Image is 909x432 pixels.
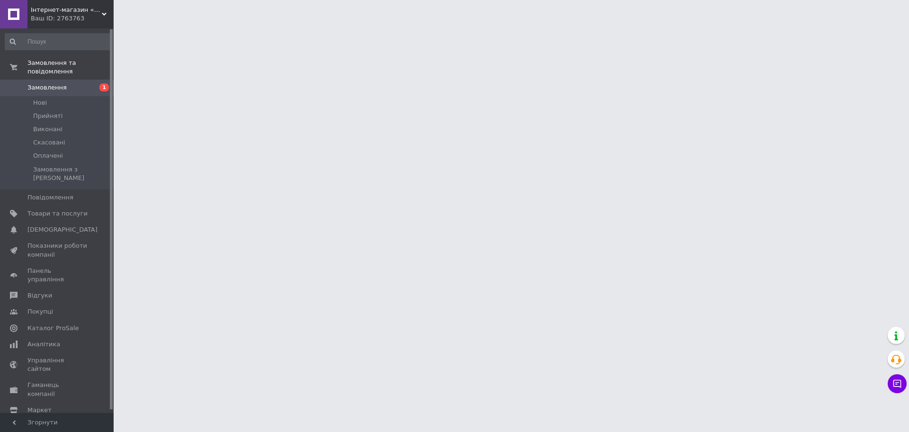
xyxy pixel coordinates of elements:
[27,356,88,373] span: Управління сайтом
[27,291,52,300] span: Відгуки
[33,112,62,120] span: Прийняті
[33,99,47,107] span: Нові
[5,33,112,50] input: Пошук
[27,406,52,414] span: Маркет
[27,209,88,218] span: Товари та послуги
[27,225,98,234] span: [DEMOGRAPHIC_DATA]
[99,83,109,91] span: 1
[888,374,907,393] button: Чат з покупцем
[31,14,114,23] div: Ваш ID: 2763763
[33,125,62,134] span: Виконані
[33,152,63,160] span: Оплачені
[27,381,88,398] span: Гаманець компанії
[27,242,88,259] span: Показники роботи компанії
[27,267,88,284] span: Панель управління
[33,165,111,182] span: Замовлення з [PERSON_NAME]
[33,138,65,147] span: Скасовані
[27,307,53,316] span: Покупці
[27,324,79,333] span: Каталог ProSale
[27,83,67,92] span: Замовлення
[27,59,114,76] span: Замовлення та повідомлення
[27,340,60,349] span: Аналітика
[31,6,102,14] span: Інтернет-магазин «Shop-Leds»
[27,193,73,202] span: Повідомлення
